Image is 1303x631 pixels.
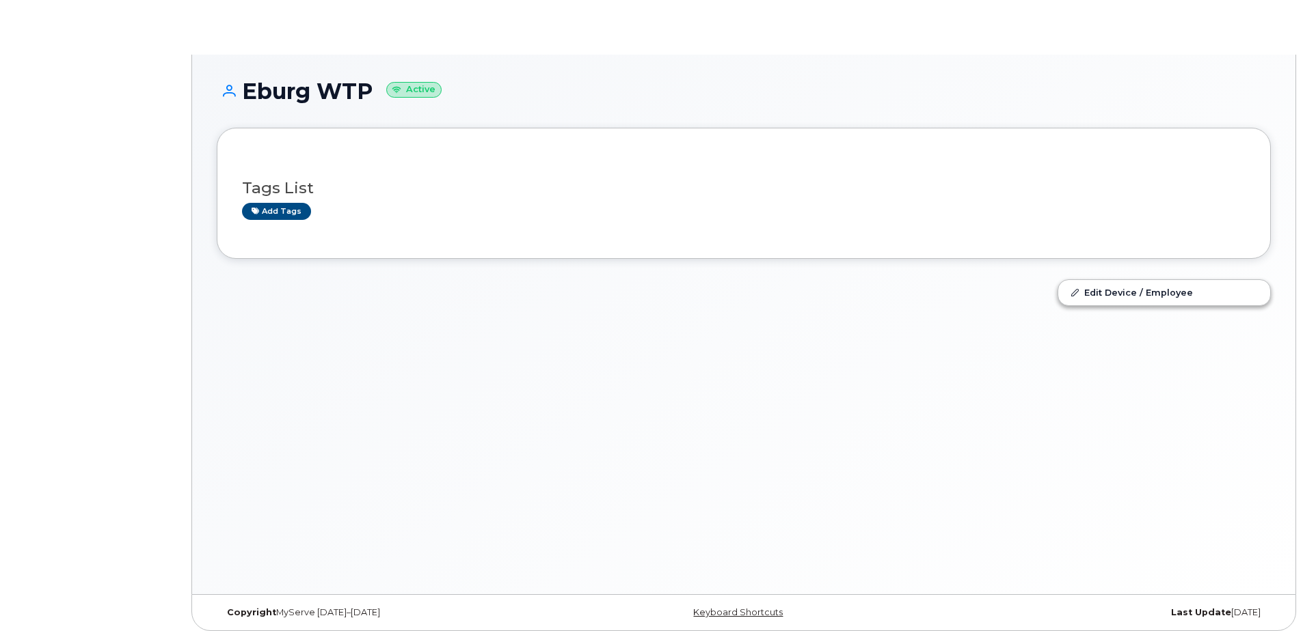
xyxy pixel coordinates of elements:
h3: Tags List [242,180,1246,197]
h1: Eburg WTP [217,79,1271,103]
strong: Copyright [227,607,276,617]
a: Keyboard Shortcuts [693,607,783,617]
a: Add tags [242,203,311,220]
small: Active [386,82,442,98]
div: MyServe [DATE]–[DATE] [217,607,568,618]
strong: Last Update [1171,607,1231,617]
div: [DATE] [919,607,1271,618]
a: Edit Device / Employee [1058,280,1270,305]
